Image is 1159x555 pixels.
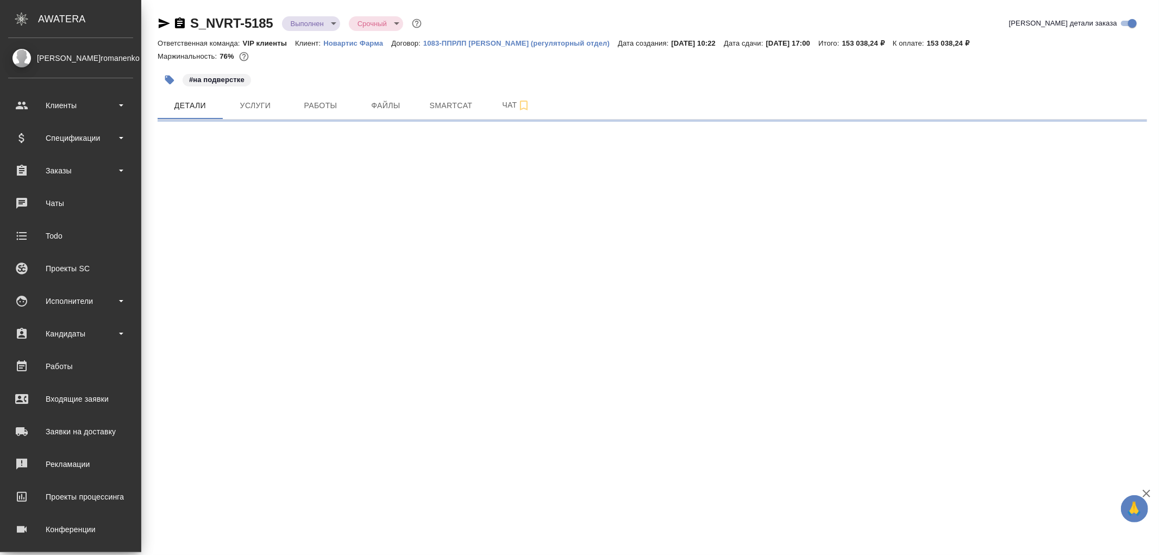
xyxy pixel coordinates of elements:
div: Клиенты [8,97,133,114]
p: Дата создания: [618,39,671,47]
p: Клиент: [295,39,323,47]
a: Проекты процессинга [3,483,139,510]
div: Чаты [8,195,133,211]
div: Рекламации [8,456,133,472]
p: 153 038,24 ₽ [842,39,893,47]
div: [PERSON_NAME]romanenko [8,52,133,64]
span: [PERSON_NAME] детали заказа [1009,18,1117,29]
span: Чат [490,98,542,112]
a: Входящие заявки [3,385,139,413]
button: Доп статусы указывают на важность/срочность заказа [410,16,424,30]
button: Скопировать ссылку [173,17,186,30]
p: [DATE] 10:22 [672,39,724,47]
div: Исполнители [8,293,133,309]
div: Выполнен [282,16,340,31]
a: Конференции [3,516,139,543]
div: AWATERA [38,8,141,30]
div: Спецификации [8,130,133,146]
span: Детали [164,99,216,113]
p: #на подверстке [189,74,245,85]
button: Выполнен [287,19,327,28]
span: Работы [295,99,347,113]
span: 🙏 [1125,497,1144,520]
button: Скопировать ссылку для ЯМессенджера [158,17,171,30]
p: Договор: [391,39,423,47]
div: Заявки на доставку [8,423,133,440]
div: Входящие заявки [8,391,133,407]
p: 153 038,24 ₽ [927,39,978,47]
p: Ответственная команда: [158,39,243,47]
p: [DATE] 17:00 [766,39,819,47]
div: Todo [8,228,133,244]
a: Todo [3,222,139,250]
a: Работы [3,353,139,380]
p: Маржинальность: [158,52,220,60]
p: 1083-ППРЛП [PERSON_NAME] (регуляторный отдел) [423,39,618,47]
div: Кандидаты [8,326,133,342]
a: Заявки на доставку [3,418,139,445]
a: 1083-ППРЛП [PERSON_NAME] (регуляторный отдел) [423,38,618,47]
div: Заказы [8,163,133,179]
p: Дата сдачи: [724,39,766,47]
button: Добавить тэг [158,68,181,92]
div: Выполнен [349,16,403,31]
a: Проекты SC [3,255,139,282]
a: Рекламации [3,451,139,478]
p: Новартис Фарма [323,39,391,47]
p: 76% [220,52,236,60]
a: S_NVRT-5185 [190,16,273,30]
p: К оплате: [893,39,927,47]
span: Файлы [360,99,412,113]
button: 30064.00 RUB; [237,49,251,64]
svg: Подписаться [517,99,530,112]
span: Услуги [229,99,281,113]
span: на подверстке [181,74,252,84]
button: 🙏 [1121,495,1148,522]
button: Срочный [354,19,390,28]
span: Smartcat [425,99,477,113]
div: Проекты процессинга [8,489,133,505]
a: Новартис Фарма [323,38,391,47]
p: VIP клиенты [243,39,295,47]
div: Работы [8,358,133,375]
p: Итого: [818,39,842,47]
a: Чаты [3,190,139,217]
div: Проекты SC [8,260,133,277]
div: Конференции [8,521,133,538]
